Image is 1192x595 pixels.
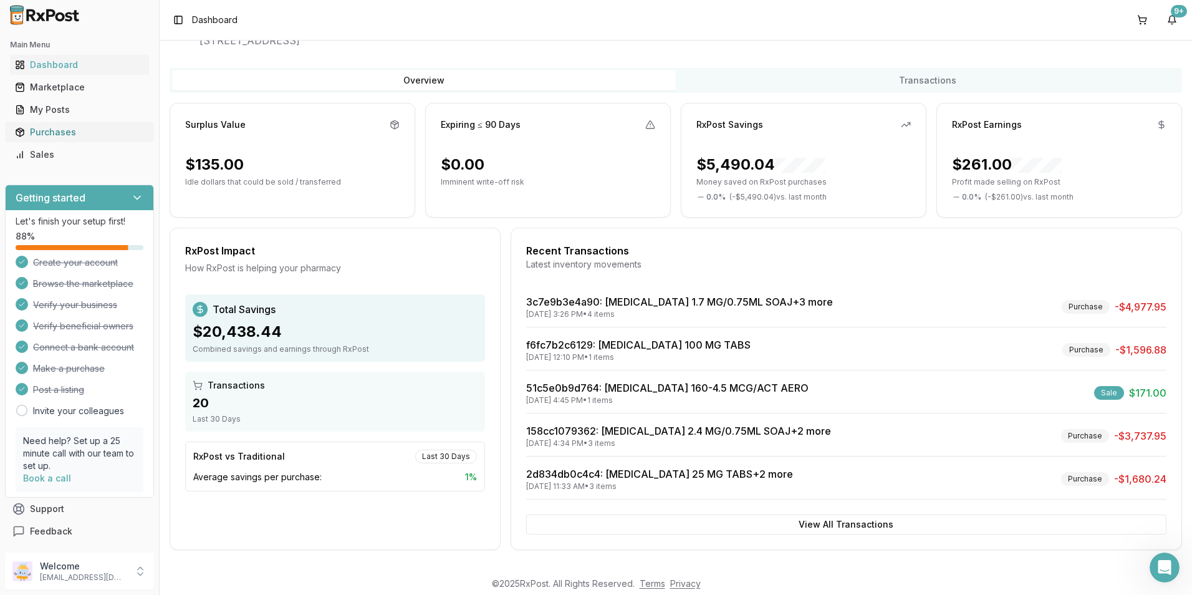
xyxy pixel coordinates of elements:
[985,192,1074,202] span: ( - $261.00 ) vs. last month
[1061,429,1109,443] div: Purchase
[1162,10,1182,30] button: 9+
[192,14,238,26] nav: breadcrumb
[25,110,224,131] p: How can we help?
[1061,472,1109,486] div: Purchase
[33,362,105,375] span: Make a purchase
[640,578,665,589] a: Terms
[952,177,1166,187] p: Profit made selling on RxPost
[10,76,149,99] a: Marketplace
[15,148,144,161] div: Sales
[33,278,133,290] span: Browse the marketplace
[441,177,655,187] p: Imminent write-off risk
[193,394,478,412] div: 20
[33,320,133,332] span: Verify beneficial owners
[952,155,1062,175] div: $261.00
[16,230,35,243] span: 88 %
[198,420,218,429] span: Help
[5,55,154,75] button: Dashboard
[185,119,246,131] div: Surplus Value
[952,119,1022,131] div: RxPost Earnings
[199,33,1182,48] span: [STREET_ADDRESS]
[5,100,154,120] button: My Posts
[193,471,322,483] span: Average savings per purchase:
[18,193,231,218] button: Search for help
[670,578,701,589] a: Privacy
[40,560,127,573] p: Welcome
[15,59,144,71] div: Dashboard
[15,81,144,94] div: Marketplace
[193,344,478,354] div: Combined savings and earnings through RxPost
[208,379,265,392] span: Transactions
[526,309,833,319] div: [DATE] 3:26 PM • 4 items
[1062,343,1110,357] div: Purchase
[40,573,127,583] p: [EMAIL_ADDRESS][DOMAIN_NAME]
[172,70,676,90] button: Overview
[26,270,224,283] div: All services are online
[1115,342,1166,357] span: -$1,596.88
[185,177,400,187] p: Idle dollars that could be sold / transferred
[23,435,136,472] p: Need help? Set up a 25 minute call with our team to set up.
[185,262,485,274] div: How RxPost is helping your pharmacy
[12,561,32,581] img: User avatar
[5,5,85,25] img: RxPost Logo
[193,322,478,342] div: $20,438.44
[192,14,238,26] span: Dashboard
[962,192,981,202] span: 0.0 %
[103,420,147,429] span: Messages
[526,515,1166,535] button: View All Transactions
[10,99,149,121] a: My Posts
[1115,299,1166,314] span: -$4,977.95
[696,177,911,187] p: Money saved on RxPost purchases
[526,438,831,448] div: [DATE] 4:34 PM • 3 items
[1150,553,1180,583] iframe: Intercom live chat
[706,192,726,202] span: 0.0 %
[213,302,276,317] span: Total Savings
[729,192,827,202] span: ( - $5,490.04 ) vs. last month
[33,405,124,417] a: Invite your colleagues
[146,20,171,45] img: Profile image for Amantha
[30,525,72,538] span: Feedback
[33,384,84,396] span: Post a listing
[33,341,134,354] span: Connect a bank account
[26,288,224,313] button: View status page
[465,471,477,483] span: 1 %
[193,450,285,463] div: RxPost vs Traditional
[1129,385,1166,400] span: $171.00
[10,143,149,166] a: Sales
[16,215,143,228] p: Let's finish your setup first!
[185,155,244,175] div: $135.00
[193,414,478,424] div: Last 30 Days
[214,20,237,42] div: Close
[166,389,249,439] button: Help
[170,20,195,45] img: Profile image for Manuel
[526,382,809,394] a: 51c5e0b9d764: [MEDICAL_DATA] 160-4.5 MCG/ACT AERO
[185,243,485,258] div: RxPost Impact
[26,199,101,212] span: Search for help
[23,473,71,483] a: Book a call
[5,145,154,165] button: Sales
[526,339,751,351] a: f6fc7b2c6129: [MEDICAL_DATA] 100 MG TABS
[15,104,144,116] div: My Posts
[526,481,793,491] div: [DATE] 11:33 AM • 3 items
[1094,386,1124,400] div: Sale
[696,119,763,131] div: RxPost Savings
[15,126,144,138] div: Purchases
[526,296,833,308] a: 3c7e9b3e4a90: [MEDICAL_DATA] 1.7 MG/0.75ML SOAJ+3 more
[696,155,825,175] div: $5,490.04
[441,119,521,131] div: Expiring ≤ 90 Days
[12,147,237,181] div: Send us a message
[526,258,1166,271] div: Latest inventory movements
[526,468,793,480] a: 2d834db0c4c4: [MEDICAL_DATA] 25 MG TABS+2 more
[441,155,484,175] div: $0.00
[5,122,154,142] button: Purchases
[415,450,477,463] div: Last 30 Days
[16,190,85,205] h3: Getting started
[83,389,166,439] button: Messages
[10,121,149,143] a: Purchases
[526,243,1166,258] div: Recent Transactions
[33,256,118,269] span: Create your account
[10,40,149,50] h2: Main Menu
[33,299,117,311] span: Verify your business
[1062,300,1110,314] div: Purchase
[676,70,1180,90] button: Transactions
